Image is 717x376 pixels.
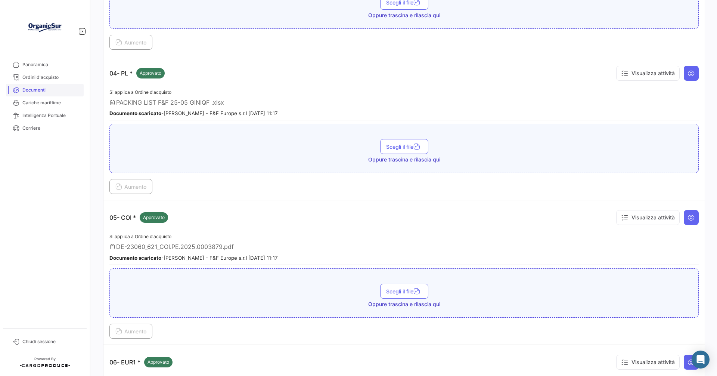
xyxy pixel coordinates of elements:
button: Visualizza attività [616,66,680,81]
b: Documento scaricato [109,110,161,116]
p: 04- PL * [109,68,165,78]
span: Aumento [115,39,146,46]
span: Aumento [115,328,146,335]
button: Visualizza attività [616,355,680,370]
span: Oppure trascina e rilascia qui [368,301,440,308]
p: 06- EUR1 * [109,357,173,367]
span: Aumento [115,184,146,190]
span: Scegli il file [386,144,422,150]
span: Oppure trascina e rilascia qui [368,12,440,19]
span: Corriere [22,125,81,132]
b: Documento scaricato [109,255,161,261]
span: Panoramica [22,61,81,68]
img: Logo+OrganicSur.png [26,9,63,46]
button: Aumento [109,324,152,339]
button: Scegli il file [380,284,428,299]
div: Abrir Intercom Messenger [692,351,710,369]
span: Si applica a Ordine d'acquisto [109,89,171,95]
span: Approvato [140,70,161,77]
span: Scegli il file [386,288,422,295]
p: 05- COI * [109,212,168,223]
span: Approvato [143,214,165,221]
span: Chiudi sessione [22,338,81,345]
span: Si applica a Ordine d'acquisto [109,234,171,239]
span: Intelligenza Portuale [22,112,81,119]
span: Cariche marittime [22,99,81,106]
button: Scegli il file [380,139,428,154]
span: Approvato [148,359,169,366]
a: Corriere [6,122,84,135]
a: Cariche marittime [6,96,84,109]
button: Aumento [109,179,152,194]
span: Oppure trascina e rilascia qui [368,156,440,163]
button: Aumento [109,35,152,50]
span: Documenti [22,87,81,93]
a: Ordini d'acquisto [6,71,84,84]
span: DE-23060_621_COI.PE.2025.0003879.pdf [116,243,234,250]
span: PACKING LIST F&F 25-05 GINIQF .xlsx [116,99,224,106]
a: Documenti [6,84,84,96]
a: Panoramica [6,58,84,71]
small: - [PERSON_NAME] - F&F Europe s.r.l [DATE] 11:17 [109,110,278,116]
button: Visualizza attività [616,210,680,225]
span: Ordini d'acquisto [22,74,81,81]
small: - [PERSON_NAME] - F&F Europe s.r.l [DATE] 11:17 [109,255,278,261]
a: Intelligenza Portuale [6,109,84,122]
